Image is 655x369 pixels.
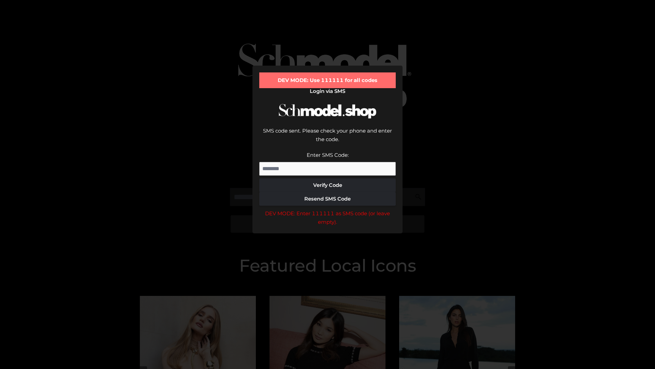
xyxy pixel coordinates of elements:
[259,209,396,227] div: DEV MODE: Enter 111111 as SMS code (or leave empty).
[259,178,396,192] button: Verify Code
[259,88,396,94] h2: Login via SMS
[259,126,396,151] div: SMS code sent. Please check your phone and enter the code.
[259,192,396,206] button: Resend SMS Code
[276,98,379,125] img: Schmodel Logo
[307,152,349,158] label: Enter SMS Code:
[259,72,396,88] div: DEV MODE: Use 111111 for all codes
